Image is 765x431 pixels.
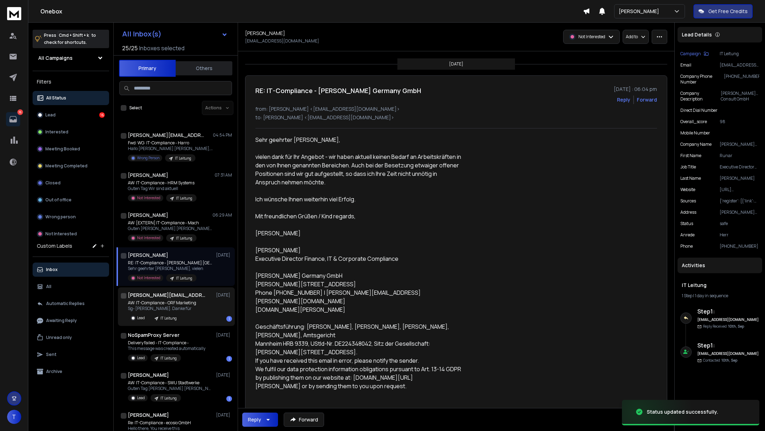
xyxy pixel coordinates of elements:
[128,146,213,151] p: Hallo [PERSON_NAME] [PERSON_NAME], Frau [PERSON_NAME], hat
[284,413,324,427] button: Forward
[720,51,759,57] p: IT Leitung
[137,235,160,241] p: Not Interested
[128,186,197,191] p: Guten Tag Wir sind aktuell
[119,60,176,77] button: Primary
[7,410,21,424] button: T
[33,91,109,105] button: All Status
[137,355,145,361] p: Lead
[720,176,759,181] p: [PERSON_NAME]
[137,395,145,401] p: Lead
[137,155,159,161] p: Wrong Person
[33,159,109,173] button: Meeting Completed
[176,61,232,76] button: Others
[617,96,630,103] button: Reply
[45,146,80,152] p: Meeting Booked
[137,275,160,281] p: Not Interested
[680,221,693,226] p: status
[44,32,96,46] p: Press to check for shortcuts.
[137,315,145,321] p: Lead
[128,180,197,186] p: AW: IT-Compliance - HRM Systems
[680,164,696,170] p: Job Title
[680,108,718,113] p: Direct Dial Number
[128,140,213,146] p: Fwd: WG: IT-Compliance - Harro
[242,413,278,427] button: Reply
[33,176,109,190] button: Closed
[682,293,758,299] div: |
[697,351,759,356] h6: [EMAIL_ADDRESS][DOMAIN_NAME]
[680,119,707,125] p: overall_score
[33,193,109,207] button: Out of office
[720,187,759,192] p: [URL][DOMAIN_NAME]
[33,125,109,139] button: Interested
[697,307,759,316] h6: Step 1 :
[720,209,759,215] p: [PERSON_NAME][STREET_ADDRESS]
[160,356,177,361] p: IT Leitung
[46,301,85,306] p: Automatic Replies
[216,412,232,418] p: [DATE]
[226,356,232,362] div: 1
[33,364,109,379] button: Archive
[122,44,138,52] span: 25 / 25
[37,242,72,249] h3: Custom Labels
[45,197,72,203] p: Out of office
[33,314,109,328] button: Awaiting Reply
[680,91,721,102] p: Company description
[724,74,759,85] p: [PHONE_NUMBER]
[33,210,109,224] button: Wrong person
[578,34,605,40] p: Not Interested
[703,358,737,363] p: Contacted
[680,232,695,238] p: Anrede
[703,324,744,329] p: Reply Received
[215,172,232,178] p: 07:31 AM
[128,332,180,339] h1: NoSpamProxy Server
[720,164,759,170] p: Executive Director Finance, IT & Corporate Compliance
[175,156,191,161] p: IT Leitung
[128,172,168,179] h1: [PERSON_NAME]
[45,180,61,186] p: Closed
[38,54,73,62] h1: All Campaigns
[721,358,737,363] span: 10th, Sep
[680,243,693,249] p: Phone
[680,51,709,57] button: Campaign
[647,408,718,415] div: Status updated successfully.
[128,252,168,259] h1: [PERSON_NAME]
[720,119,759,125] p: 98
[46,369,62,374] p: Archive
[128,300,196,306] p: AW: IT-Compliance - ORF Marketing
[7,7,21,20] img: logo
[678,258,762,273] div: Activities
[720,243,759,249] p: [PHONE_NUMBER]
[619,8,662,15] p: [PERSON_NAME]
[46,352,56,357] p: Sent
[128,220,213,226] p: AW: [EXTERN] IT-Compliance - Mach
[216,372,232,378] p: [DATE]
[720,221,759,226] p: safe
[46,284,51,289] p: All
[160,396,177,401] p: IT Leitung
[212,212,232,218] p: 06:29 AM
[17,109,23,115] p: 16
[728,324,744,329] span: 10th, Sep
[46,335,72,340] p: Unread only
[213,132,232,138] p: 04:54 PM
[128,420,191,426] p: Re: IT-Compliance - ecosio GmbH
[128,380,213,386] p: AW: IT-Compliance - SWU Stadtwerke
[45,129,68,135] p: Interested
[128,340,205,346] p: Delivery failed - IT-Compliance -
[720,62,759,68] p: [EMAIL_ADDRESS][PERSON_NAME][DOMAIN_NAME]
[128,132,206,139] h1: [PERSON_NAME][EMAIL_ADDRESS][PERSON_NAME][DOMAIN_NAME]
[680,130,710,136] p: Mobile Number
[248,416,261,423] div: Reply
[226,316,232,322] div: 1
[682,31,712,38] p: Lead Details
[45,214,76,220] p: Wrong person
[680,198,696,204] p: Sources
[128,386,213,391] p: Guten Tag [PERSON_NAME] [PERSON_NAME], ihre
[33,108,109,122] button: Lead16
[128,266,213,271] p: Sehr geehrter [PERSON_NAME], vielen
[680,62,691,68] p: Email
[40,7,583,16] h1: Onebox
[128,346,205,351] p: This message was created automatically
